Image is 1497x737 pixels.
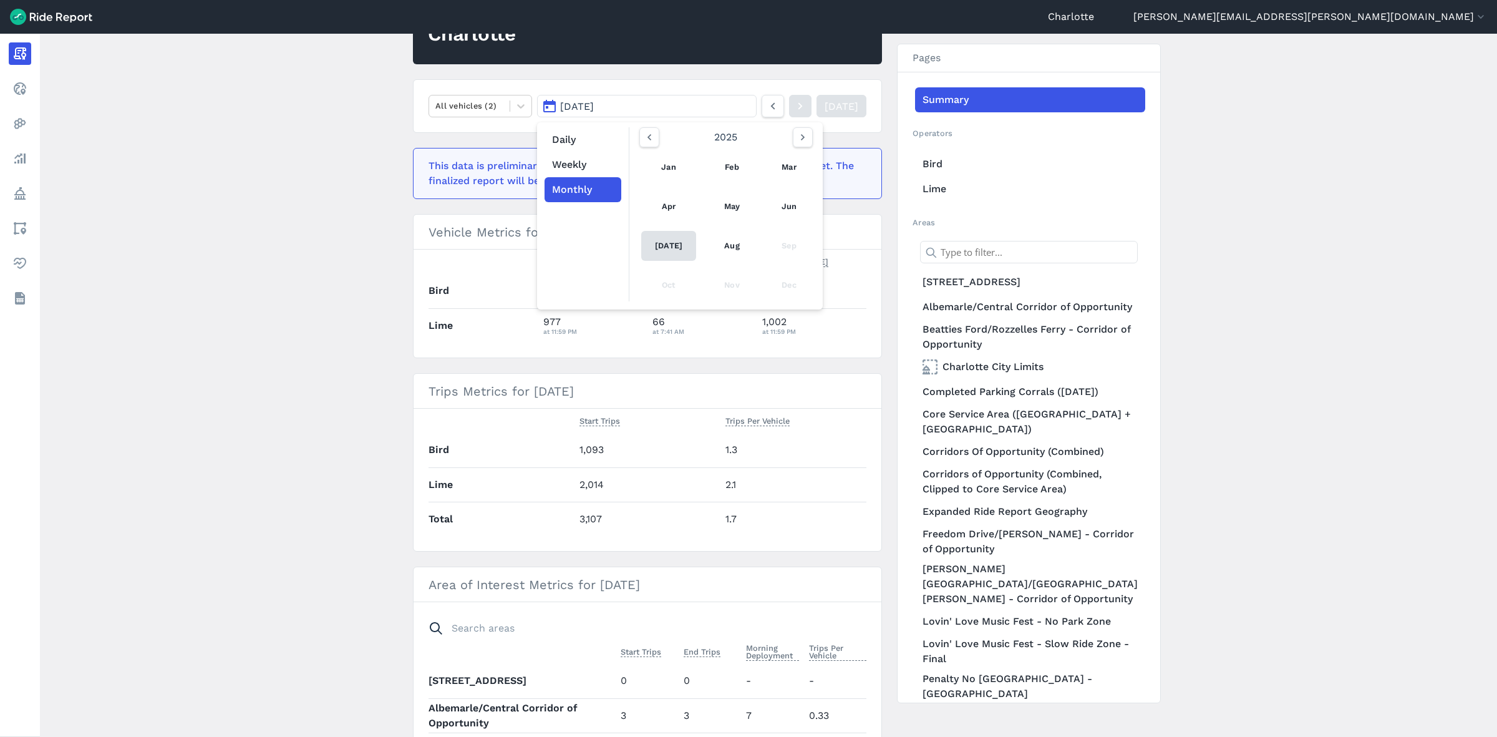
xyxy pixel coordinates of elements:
a: Jun [768,192,810,222]
span: Morning Deployment [746,641,799,661]
div: 977 [543,315,643,337]
th: Lime [429,467,574,502]
td: 1.3 [720,433,866,467]
a: May [710,192,753,222]
div: Dec [768,270,810,300]
a: [DATE] [816,95,866,117]
a: Corridors Of Opportunity (Combined) [915,439,1145,464]
a: Charlotte [1048,9,1094,24]
td: 1,093 [574,433,720,467]
div: at 7:41 AM [652,326,752,337]
h3: Area of Interest Metrics for [DATE] [414,567,881,602]
th: [STREET_ADDRESS] [429,664,616,698]
button: Weekly [545,152,621,177]
a: Lime [915,177,1145,202]
a: Corridors of Opportunity (Combined, Clipped to Core Service Area) [915,464,1145,499]
td: 2,014 [574,467,720,502]
button: Morning Deployment [746,641,799,663]
h3: Trips Metrics for [DATE] [414,374,881,409]
a: Freedom Drive/[PERSON_NAME] - Corridor of Opportunity [915,524,1145,559]
div: Oct [641,270,696,300]
td: 3 [616,698,679,733]
input: Type to filter... [920,241,1138,263]
a: Lovin' Love Music Fest - No Park Zone [915,609,1145,634]
a: Core Service Area ([GEOGRAPHIC_DATA] + [GEOGRAPHIC_DATA]) [915,404,1145,439]
td: 2.1 [720,467,866,502]
h3: Vehicle Metrics for [DATE] [414,215,881,250]
a: [DATE] [641,231,696,261]
td: 3 [679,698,742,733]
td: - [804,664,867,698]
th: Lime [429,308,538,343]
h2: Areas [913,217,1145,228]
a: [STREET_ADDRESS] [915,270,1145,295]
a: [PERSON_NAME][GEOGRAPHIC_DATA]/[GEOGRAPHIC_DATA][PERSON_NAME] - Corridor of Opportunity [915,559,1145,609]
span: [DATE] [560,100,594,112]
span: Trips Per Vehicle [725,414,790,426]
a: Beatties Ford/Rozzelles Ferry - Corridor of Opportunity [915,320,1145,354]
button: End Trips [684,645,720,660]
a: Health [9,252,31,275]
a: Completed Parking Corrals ([DATE]) [915,379,1145,404]
span: Start Trips [621,645,661,657]
a: Areas [9,217,31,240]
a: Realtime [9,77,31,100]
td: 7 [741,698,804,733]
a: Jan [641,152,696,182]
td: 0.33 [804,698,867,733]
a: Feb [710,152,753,182]
th: Albemarle/Central Corridor of Opportunity [429,698,616,733]
div: at 11:59 PM [543,326,643,337]
a: Aug [710,231,753,261]
button: Monthly [545,177,621,202]
a: Bird [915,152,1145,177]
a: Charlotte City Limits [915,354,1145,379]
div: at 11:59 PM [762,326,867,337]
div: This data is preliminary and may be missing events that haven't been reported yet. The finalized ... [429,159,859,188]
td: 0 [616,664,679,698]
button: Start Trips [579,414,620,429]
a: Heatmaps [9,112,31,135]
a: Expanded Ride Report Geography [915,499,1145,524]
h3: Pages [898,44,1160,72]
a: Apr [641,192,696,222]
th: Bird [429,433,574,467]
div: Sep [768,231,810,261]
button: Start Trips [621,645,661,660]
span: Start Trips [579,414,620,426]
div: 1,002 [762,315,867,337]
a: Analyze [9,147,31,170]
div: Nov [710,270,753,300]
td: 3,107 [574,502,720,536]
span: End Trips [684,645,720,657]
input: Search areas [421,617,859,640]
button: [PERSON_NAME][EMAIL_ADDRESS][PERSON_NAME][DOMAIN_NAME] [1133,9,1487,24]
td: 0 [679,664,742,698]
button: Trips Per Vehicle [809,641,867,663]
th: Total [429,502,574,536]
th: Bird [429,274,538,308]
a: Albemarle/Central Corridor of Opportunity [915,295,1145,320]
a: Lovin' Love Music Fest - Slow Ride Zone - Final [915,634,1145,669]
td: - [741,664,804,698]
a: Policy [9,182,31,205]
a: Mar [768,152,810,182]
img: Ride Report [10,9,92,25]
a: Datasets [9,287,31,310]
a: Report [9,42,31,65]
h2: Operators [913,127,1145,139]
button: Trips Per Vehicle [725,414,790,429]
button: [DATE] [537,95,757,117]
a: Summary [915,87,1145,112]
a: Penalty No [GEOGRAPHIC_DATA] - [GEOGRAPHIC_DATA] [915,669,1145,704]
div: 66 [652,315,752,337]
td: 1.7 [720,502,866,536]
span: Trips Per Vehicle [809,641,867,661]
button: Daily [545,127,621,152]
div: 2025 [634,127,818,147]
div: Charlotte [428,21,516,48]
